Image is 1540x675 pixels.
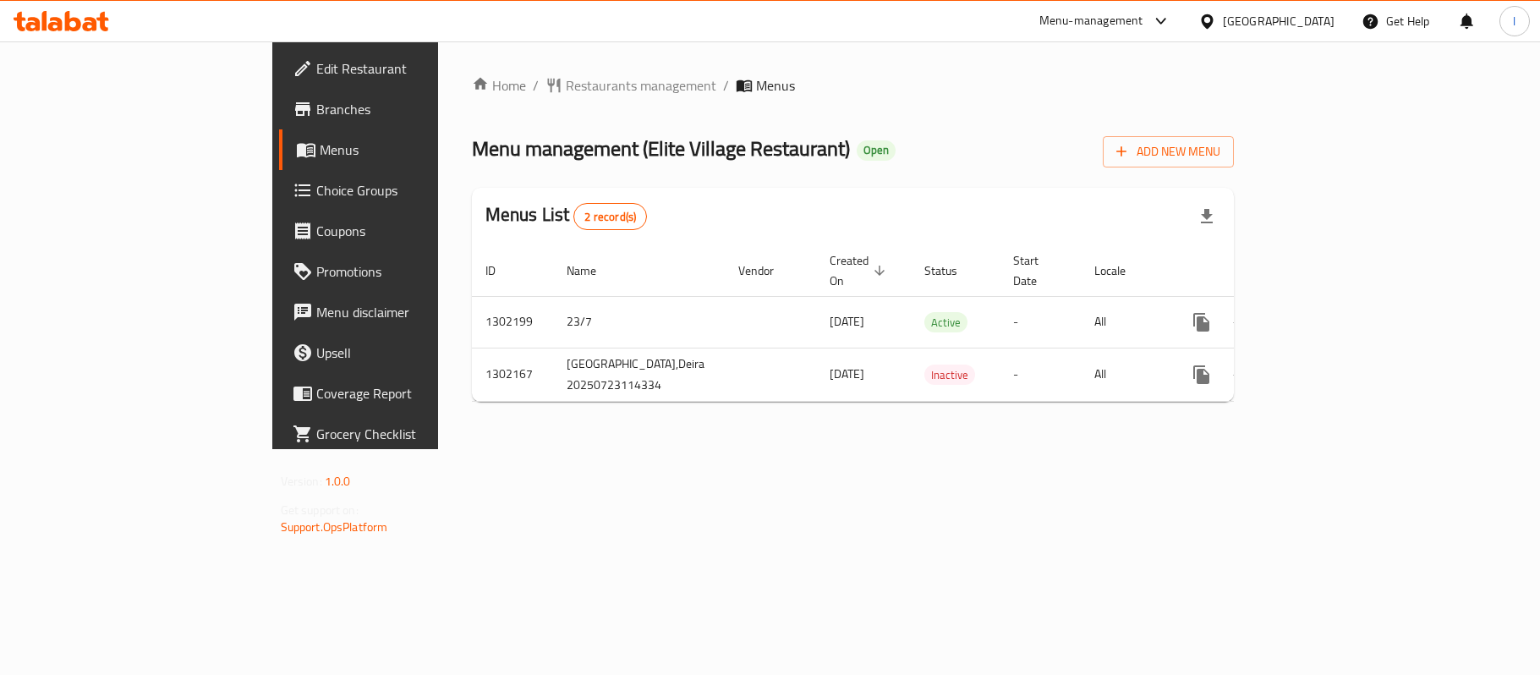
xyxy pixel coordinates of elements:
td: - [1000,296,1081,348]
span: Menus [756,75,795,96]
span: [DATE] [830,363,864,385]
span: Open [857,143,896,157]
a: Support.OpsPlatform [281,516,388,538]
a: Coupons [279,211,529,251]
span: Coupons [316,221,516,241]
td: - [1000,348,1081,401]
button: more [1181,302,1222,343]
a: Coverage Report [279,373,529,414]
span: Get support on: [281,499,359,521]
span: Coverage Report [316,383,516,403]
h2: Menus List [485,202,647,230]
div: Open [857,140,896,161]
td: 23/7 [553,296,725,348]
a: Choice Groups [279,170,529,211]
span: Restaurants management [566,75,716,96]
li: / [723,75,729,96]
span: l [1513,12,1515,30]
span: Grocery Checklist [316,424,516,444]
a: Upsell [279,332,529,373]
button: Change Status [1222,354,1263,395]
a: Menus [279,129,529,170]
td: All [1081,348,1168,401]
a: Edit Restaurant [279,48,529,89]
button: Change Status [1222,302,1263,343]
span: Active [924,313,967,332]
span: Version: [281,470,322,492]
span: Promotions [316,261,516,282]
a: Grocery Checklist [279,414,529,454]
button: Add New Menu [1103,136,1234,167]
div: Menu-management [1039,11,1143,31]
span: Vendor [738,261,796,281]
td: [GEOGRAPHIC_DATA],Deira 20250723114334 [553,348,725,401]
span: Status [924,261,979,281]
button: more [1181,354,1222,395]
span: Inactive [924,365,975,385]
th: Actions [1168,245,1357,297]
span: Add New Menu [1116,141,1220,162]
td: All [1081,296,1168,348]
div: Active [924,312,967,332]
span: Menu management ( Elite Village Restaurant ) [472,129,850,167]
a: Menu disclaimer [279,292,529,332]
table: enhanced table [472,245,1357,402]
nav: breadcrumb [472,75,1235,96]
span: Created On [830,250,891,291]
a: Branches [279,89,529,129]
span: [DATE] [830,310,864,332]
div: Export file [1187,196,1227,237]
span: Menus [320,140,516,160]
a: Restaurants management [545,75,716,96]
span: Edit Restaurant [316,58,516,79]
span: 2 record(s) [574,209,646,225]
a: Promotions [279,251,529,292]
li: / [533,75,539,96]
span: 1.0.0 [325,470,351,492]
span: Choice Groups [316,180,516,200]
span: Locale [1094,261,1148,281]
div: Total records count [573,203,647,230]
span: Upsell [316,343,516,363]
span: Branches [316,99,516,119]
span: Name [567,261,618,281]
span: ID [485,261,518,281]
div: [GEOGRAPHIC_DATA] [1223,12,1334,30]
span: Start Date [1013,250,1060,291]
span: Menu disclaimer [316,302,516,322]
div: Inactive [924,365,975,385]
